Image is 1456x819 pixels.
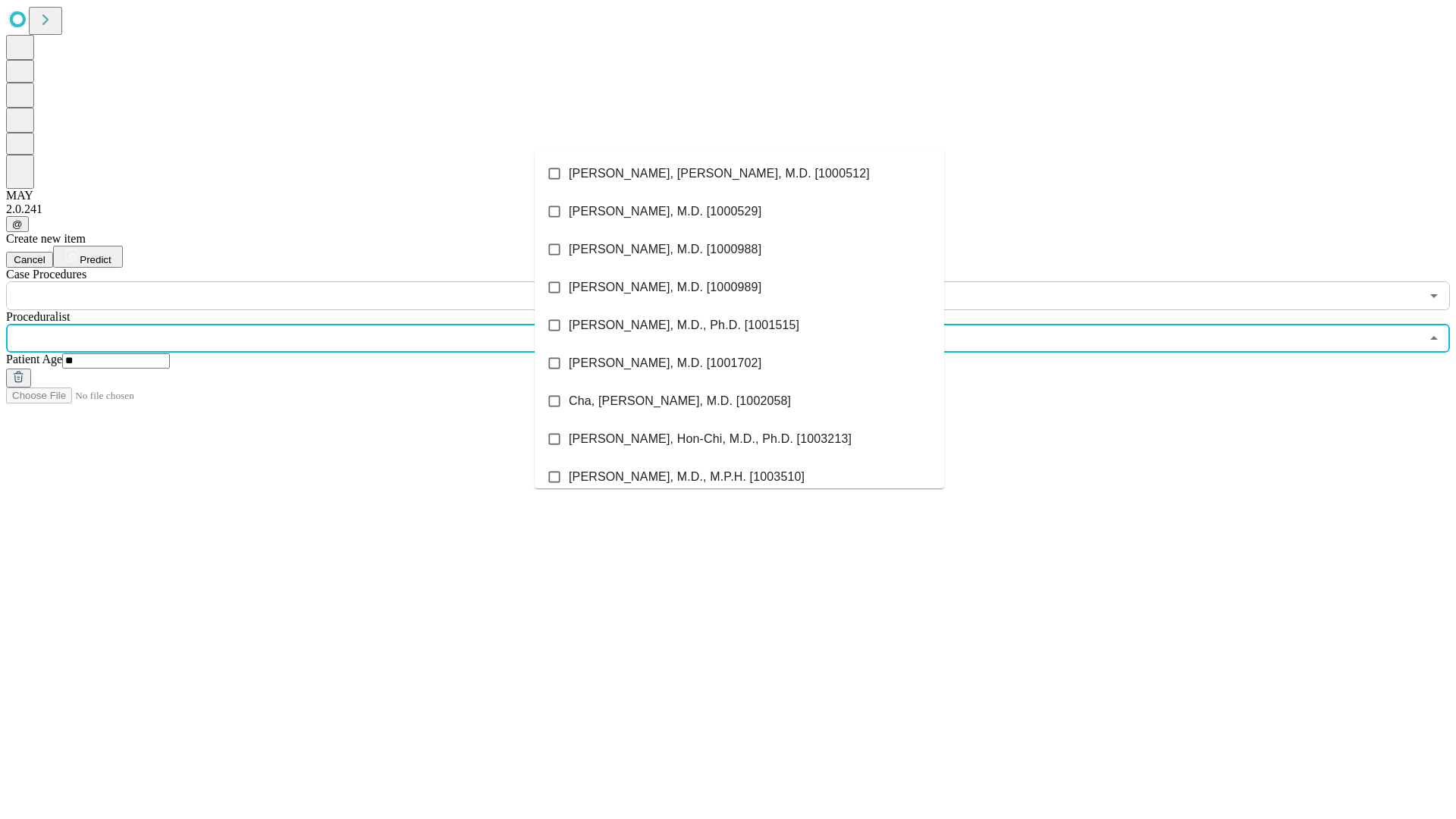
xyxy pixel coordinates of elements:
[569,202,761,221] span: [PERSON_NAME], M.D. [1000529]
[6,353,62,366] span: Patient Age
[569,468,805,486] span: [PERSON_NAME], M.D., M.P.H. [1003510]
[6,252,53,268] button: Cancel
[569,165,870,183] span: [PERSON_NAME], [PERSON_NAME], M.D. [1000512]
[569,430,852,448] span: [PERSON_NAME], Hon-Chi, M.D., Ph.D. [1003213]
[53,246,123,268] button: Predict
[6,268,86,281] span: Scheduled Procedure
[569,278,761,297] span: [PERSON_NAME], M.D. [1000989]
[1423,328,1445,349] button: Close
[6,189,1450,202] div: MAY
[12,218,23,230] span: @
[569,240,761,259] span: [PERSON_NAME], M.D. [1000988]
[1423,285,1445,306] button: Open
[6,216,29,232] button: @
[569,354,761,372] span: [PERSON_NAME], M.D. [1001702]
[569,316,799,334] span: [PERSON_NAME], M.D., Ph.D. [1001515]
[6,310,70,323] span: Proceduralist
[6,232,86,245] span: Create new item
[14,254,45,265] span: Cancel
[80,254,111,265] span: Predict
[6,202,1450,216] div: 2.0.241
[569,392,791,410] span: Cha, [PERSON_NAME], M.D. [1002058]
